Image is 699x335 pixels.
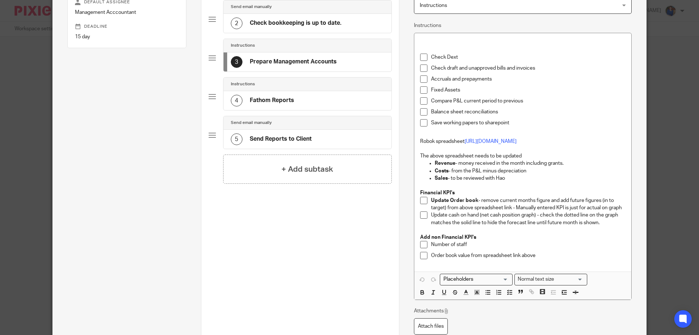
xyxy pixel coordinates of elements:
[431,108,625,116] p: Balance sheet reconciliations
[231,4,272,10] h4: Send email manually
[414,22,441,29] label: Instructions
[414,318,448,335] label: Attach files
[250,58,337,66] h4: Prepare Management Accounts
[441,276,508,283] input: Search for option
[431,198,478,203] strong: Update Order book
[435,161,455,166] strong: Revenue
[231,43,255,48] h4: Instructions
[431,197,625,212] p: - remove current months figure and add future figures (in to target) from above spreadsheet link ...
[514,274,587,285] div: Text styles
[250,97,294,104] h4: Fathom Reports
[231,120,272,126] h4: Send email manually
[557,276,583,283] input: Search for option
[431,65,625,72] p: Check draft and unapproved bills and invoices
[231,133,242,145] div: 5
[250,19,341,27] h4: Check bookkeeping is up to date.
[231,81,255,87] h4: Instructions
[440,274,513,285] div: Search for option
[431,119,625,126] p: Save working papers to sharepoint
[435,168,449,174] strong: Costs
[431,75,625,83] p: Accruals and prepayments
[420,152,625,160] p: The above spreadsheet needs to be updated
[281,164,333,175] h4: + Add subtask
[231,17,242,29] div: 2
[431,252,625,259] p: Order book value from spreadsheet link above
[231,95,242,106] div: 4
[250,135,312,143] h4: Send Reports to Client
[431,241,625,248] p: Number of staff
[435,167,625,175] p: - from the P&L minus depreciation
[75,33,179,40] p: 15 day
[420,3,447,8] span: Instructions
[514,274,587,285] div: Search for option
[420,235,476,240] strong: Add non Financial KPI's
[420,138,625,153] p: Robok spreadsheet
[435,176,448,181] strong: Sales
[75,9,179,16] p: Management Acccountant
[231,56,242,68] div: 3
[435,160,625,167] p: - money received in the month including grants.
[516,276,556,283] span: Normal text size
[440,274,513,285] div: Placeholders
[431,211,625,226] p: Update cash on hand (net cash position graph) - check the dotted line on the graph matches the so...
[431,54,625,61] p: Check Dext
[420,190,455,195] strong: Financial KPI's
[435,175,625,182] p: - to be reviewed with Hao
[414,307,449,315] p: Attachments
[465,139,517,144] a: [URL][DOMAIN_NAME]
[431,97,625,105] p: Compare P&L current period to previous
[75,24,179,30] p: Deadline
[431,86,625,94] p: Fixed Assets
